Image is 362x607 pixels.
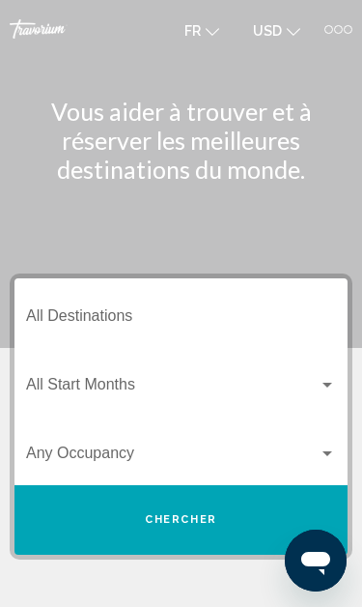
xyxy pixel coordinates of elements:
a: Travorium [10,19,155,39]
iframe: Bouton de lancement de la fenêtre de messagerie [285,530,347,592]
span: fr [184,23,201,39]
h1: Vous aider à trouver et à réserver les meilleures destinations du monde. [10,97,352,184]
button: Change language [175,16,229,44]
button: Change currency [243,16,310,44]
span: USD [253,23,282,39]
button: Chercher [14,485,348,555]
div: Search widget [14,278,348,555]
span: Chercher [145,513,217,526]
